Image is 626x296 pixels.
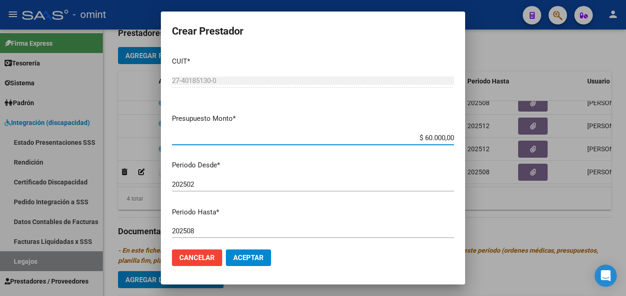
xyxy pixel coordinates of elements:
[179,254,215,262] span: Cancelar
[172,113,454,124] p: Presupuesto Monto
[172,207,454,218] p: Periodo Hasta
[172,56,454,67] p: CUIT
[172,160,454,171] p: Periodo Desde
[595,265,617,287] div: Open Intercom Messenger
[172,249,222,266] button: Cancelar
[233,254,264,262] span: Aceptar
[226,249,271,266] button: Aceptar
[172,23,454,40] h2: Crear Prestador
